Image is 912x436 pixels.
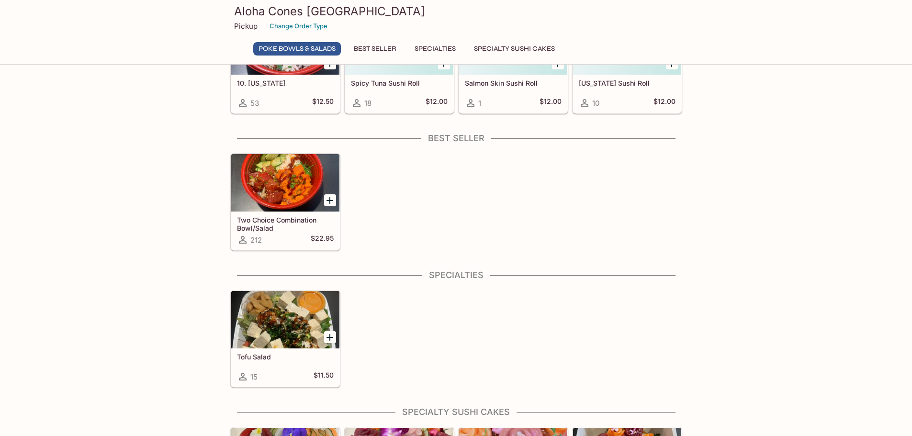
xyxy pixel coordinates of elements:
button: Poke Bowls & Salads [253,42,341,56]
h5: [US_STATE] Sushi Roll [579,79,676,87]
a: Spicy Tuna Sushi Roll18$12.00 [345,17,454,113]
h4: Specialties [230,270,682,280]
h5: $22.95 [311,234,334,246]
div: 10. California [231,17,339,75]
h5: $11.50 [314,371,334,382]
h5: Two Choice Combination Bowl/Salad [237,216,334,232]
a: [US_STATE] Sushi Roll10$12.00 [573,17,682,113]
button: Specialties [409,42,461,56]
span: 10 [592,99,599,108]
a: Tofu Salad15$11.50 [231,291,340,387]
button: Add Tofu Salad [324,331,336,343]
span: 18 [364,99,372,108]
h5: $12.50 [312,97,334,109]
button: Best Seller [349,42,402,56]
h4: Specialty Sushi Cakes [230,407,682,417]
h3: Aloha Cones [GEOGRAPHIC_DATA] [234,4,678,19]
h5: Tofu Salad [237,353,334,361]
a: Salmon Skin Sushi Roll1$12.00 [459,17,568,113]
div: Two Choice Combination Bowl/Salad [231,154,339,212]
span: 15 [250,372,258,381]
span: 1 [478,99,481,108]
button: Add Two Choice Combination Bowl/Salad [324,194,336,206]
p: Pickup [234,22,258,31]
h5: $12.00 [540,97,562,109]
h5: $12.00 [426,97,448,109]
button: Specialty Sushi Cakes [469,42,560,56]
h5: $12.00 [653,97,676,109]
h5: Salmon Skin Sushi Roll [465,79,562,87]
a: 10. [US_STATE]53$12.50 [231,17,340,113]
h5: 10. [US_STATE] [237,79,334,87]
div: Tofu Salad [231,291,339,348]
h5: Spicy Tuna Sushi Roll [351,79,448,87]
h4: Best Seller [230,133,682,144]
span: 212 [250,235,262,245]
a: Two Choice Combination Bowl/Salad212$22.95 [231,154,340,250]
span: 53 [250,99,259,108]
button: Change Order Type [265,19,332,34]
